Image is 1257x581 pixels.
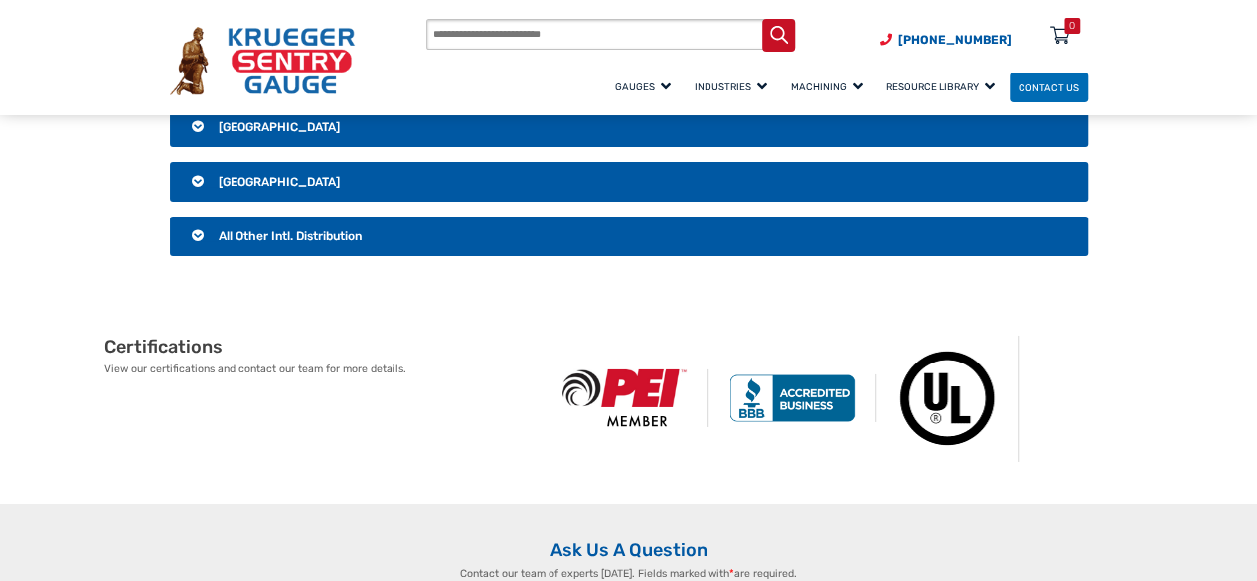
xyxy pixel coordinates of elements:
a: Gauges [606,70,686,104]
span: Gauges [615,81,671,92]
h2: Ask Us A Question [170,539,1088,562]
span: All Other Intl. Distribution [219,229,362,243]
span: [PHONE_NUMBER] [898,33,1012,47]
img: Underwriters Laboratories [876,336,1019,462]
img: BBB [708,374,876,422]
p: View our certifications and contact our team for more details. [104,362,542,377]
span: Resource Library [886,81,995,92]
span: [GEOGRAPHIC_DATA] [219,175,340,189]
h2: Certifications [104,336,542,359]
a: Contact Us [1010,73,1088,103]
div: 0 [1069,18,1075,34]
a: Machining [782,70,877,104]
img: Krueger Sentry Gauge [170,27,355,95]
span: Machining [791,81,863,92]
a: Industries [686,70,782,104]
img: PEI Member [542,369,709,427]
a: Phone Number (920) 434-8860 [880,31,1012,49]
span: Industries [695,81,767,92]
span: [GEOGRAPHIC_DATA] [219,120,340,134]
a: Resource Library [877,70,1010,104]
span: Contact Us [1019,81,1079,92]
